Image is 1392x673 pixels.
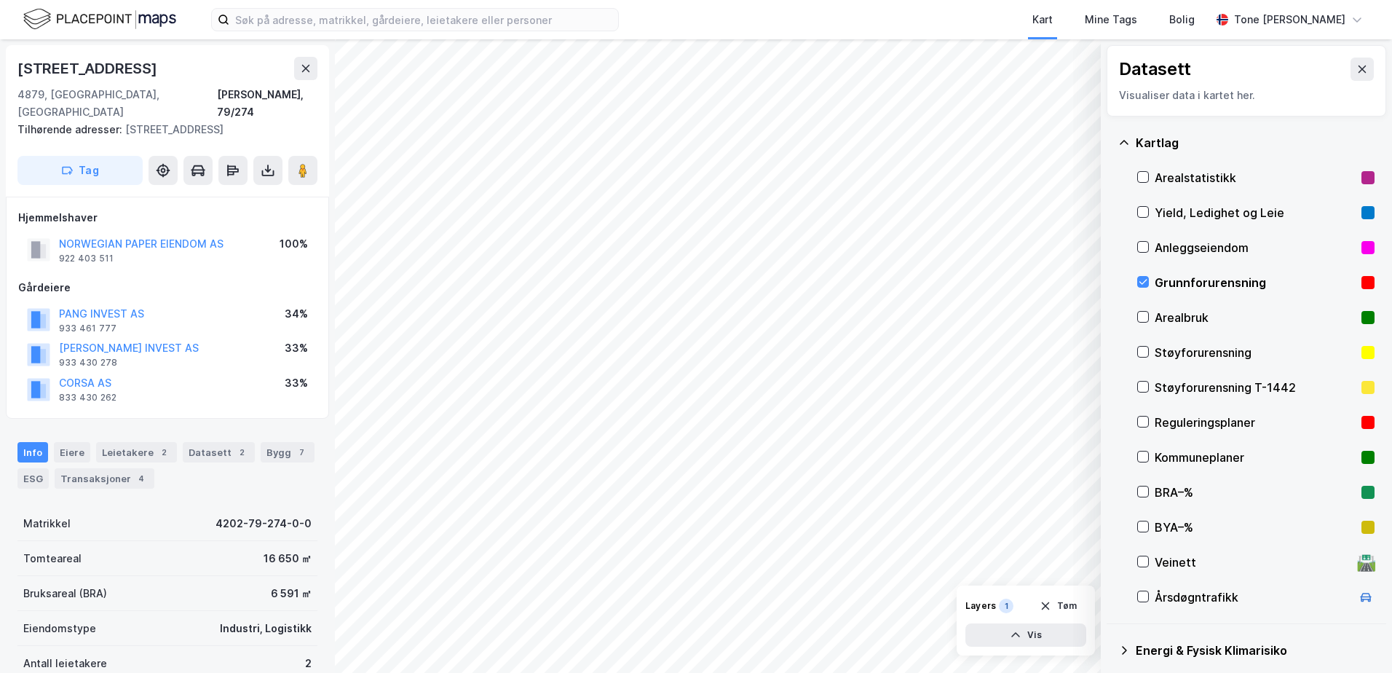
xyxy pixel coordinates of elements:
[59,392,116,404] div: 833 430 262
[1032,11,1053,28] div: Kart
[285,305,308,323] div: 34%
[229,9,618,31] input: Søk på adresse, matrikkel, gårdeiere, leietakere eller personer
[1136,642,1375,659] div: Energi & Fysisk Klimarisiko
[1155,274,1356,291] div: Grunnforurensning
[18,279,317,296] div: Gårdeiere
[157,445,171,460] div: 2
[1155,484,1356,501] div: BRA–%
[23,550,82,567] div: Tomteareal
[23,7,176,32] img: logo.f888ab2527a4732fd821a326f86c7f29.svg
[23,620,96,637] div: Eiendomstype
[96,442,177,463] div: Leietakere
[271,585,312,602] div: 6 591 ㎡
[59,357,117,369] div: 933 430 278
[285,374,308,392] div: 33%
[17,121,306,138] div: [STREET_ADDRESS]
[1155,169,1356,186] div: Arealstatistikk
[965,600,996,612] div: Layers
[1356,553,1376,572] div: 🛣️
[23,585,107,602] div: Bruksareal (BRA)
[1155,204,1356,221] div: Yield, Ledighet og Leie
[59,323,116,334] div: 933 461 777
[1155,379,1356,396] div: Støyforurensning T-1442
[1155,449,1356,466] div: Kommuneplaner
[294,445,309,460] div: 7
[54,442,90,463] div: Eiere
[17,86,217,121] div: 4879, [GEOGRAPHIC_DATA], [GEOGRAPHIC_DATA]
[1119,87,1374,104] div: Visualiser data i kartet her.
[220,620,312,637] div: Industri, Logistikk
[215,515,312,532] div: 4202-79-274-0-0
[1155,344,1356,361] div: Støyforurensning
[1155,414,1356,431] div: Reguleringsplaner
[999,599,1013,613] div: 1
[965,623,1086,647] button: Vis
[183,442,255,463] div: Datasett
[17,57,160,80] div: [STREET_ADDRESS]
[17,123,125,135] span: Tilhørende adresser:
[234,445,249,460] div: 2
[59,253,114,264] div: 922 403 511
[17,468,49,489] div: ESG
[23,655,107,672] div: Antall leietakere
[285,339,308,357] div: 33%
[264,550,312,567] div: 16 650 ㎡
[261,442,315,463] div: Bygg
[280,235,308,253] div: 100%
[1155,239,1356,256] div: Anleggseiendom
[1030,594,1086,618] button: Tøm
[1085,11,1137,28] div: Mine Tags
[17,156,143,185] button: Tag
[305,655,312,672] div: 2
[18,209,317,227] div: Hjemmelshaver
[1155,519,1356,536] div: BYA–%
[55,468,154,489] div: Transaksjoner
[17,442,48,463] div: Info
[1155,589,1351,606] div: Årsdøgntrafikk
[23,515,71,532] div: Matrikkel
[1169,11,1195,28] div: Bolig
[134,471,149,486] div: 4
[1119,58,1191,81] div: Datasett
[1155,554,1351,571] div: Veinett
[1136,134,1375,151] div: Kartlag
[1319,603,1392,673] iframe: Chat Widget
[1155,309,1356,326] div: Arealbruk
[1234,11,1345,28] div: Tone [PERSON_NAME]
[217,86,317,121] div: [PERSON_NAME], 79/274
